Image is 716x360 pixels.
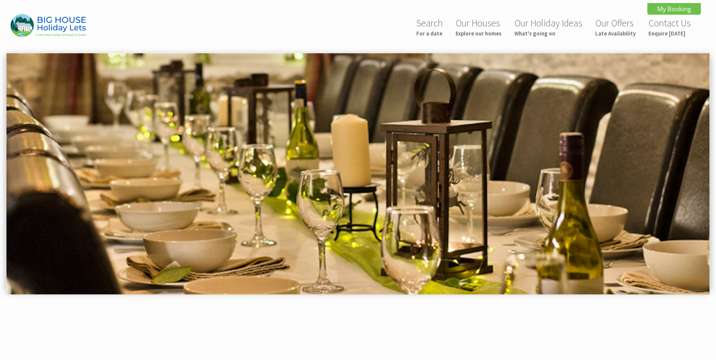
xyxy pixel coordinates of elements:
img: Big House Holiday Lets [11,14,86,37]
small: Explore our homes [456,30,502,37]
small: What's going on [514,30,582,37]
small: Late Availability [595,30,636,37]
small: For a date [416,30,443,37]
a: Our OffersLate Availability [595,17,636,37]
a: Contact UsEnquire [DATE] [648,17,691,37]
a: SearchFor a date [416,17,443,37]
small: Enquire [DATE] [648,30,691,37]
a: Our Holiday IdeasWhat's going on [514,17,582,37]
a: Our HousesExplore our homes [456,17,502,37]
a: My Booking [647,3,701,15]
